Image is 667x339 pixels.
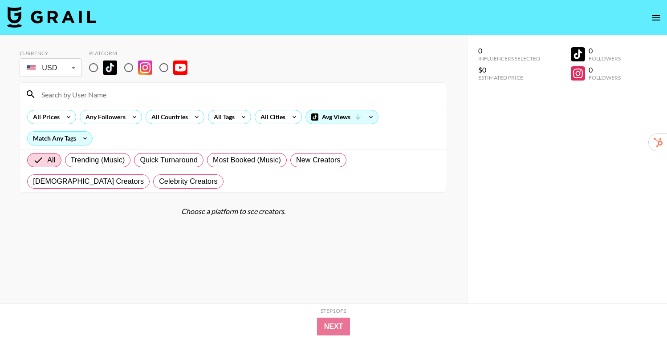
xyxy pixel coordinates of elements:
iframe: Drift Widget Chat Controller [622,295,656,328]
div: All Countries [146,110,190,124]
div: 0 [589,65,621,74]
div: 0 [478,46,540,55]
div: Followers [589,55,621,62]
div: Influencers Selected [478,55,540,62]
div: $0 [478,65,540,74]
div: All Prices [28,110,61,124]
img: Instagram [138,61,152,75]
div: All Cities [255,110,287,124]
span: Most Booked (Music) [213,155,281,165]
div: Estimated Price [478,74,540,81]
button: Next [317,318,350,335]
div: Followers [589,74,621,81]
img: YouTube [173,61,187,75]
img: Grail Talent [7,6,96,28]
div: Match Any Tags [28,132,92,145]
div: Avg Views [306,110,378,124]
img: TikTok [103,61,117,75]
div: Platform [89,50,195,56]
div: Currency [20,50,82,56]
button: open drawer [647,9,665,27]
input: Search by User Name [36,87,441,101]
div: 0 [589,46,621,55]
div: Choose a platform to see creators. [20,207,447,216]
span: Celebrity Creators [159,176,218,187]
div: Step 1 of 2 [321,307,346,314]
div: All Tags [208,110,236,124]
span: Trending (Music) [71,155,125,165]
div: Any Followers [80,110,127,124]
span: All [47,155,55,165]
span: [DEMOGRAPHIC_DATA] Creators [33,176,144,187]
span: New Creators [296,155,341,165]
span: Quick Turnaround [140,155,198,165]
div: USD [21,60,80,76]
